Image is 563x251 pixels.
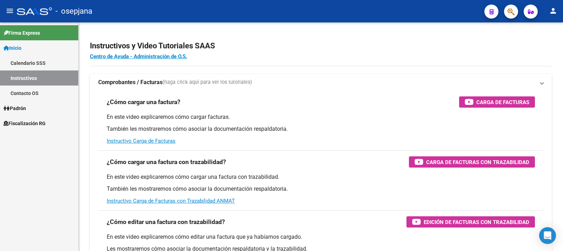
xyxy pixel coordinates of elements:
[6,7,14,15] mat-icon: menu
[107,173,535,181] p: En este video explicaremos cómo cargar una factura con trazabilidad.
[107,185,535,193] p: También les mostraremos cómo asociar la documentación respaldatoria.
[426,158,529,167] span: Carga de Facturas con Trazabilidad
[107,233,535,241] p: En este video explicaremos cómo editar una factura que ya habíamos cargado.
[406,216,535,228] button: Edición de Facturas con Trazabilidad
[4,120,46,127] span: Fiscalización RG
[409,156,535,168] button: Carga de Facturas con Trazabilidad
[424,218,529,226] span: Edición de Facturas con Trazabilidad
[107,97,180,107] h3: ¿Cómo cargar una factura?
[55,4,92,19] span: - osepjana
[90,74,552,91] mat-expansion-panel-header: Comprobantes / Facturas(haga click aquí para ver los tutoriales)
[4,29,40,37] span: Firma Express
[4,44,21,52] span: Inicio
[539,227,556,244] div: Open Intercom Messenger
[163,79,252,86] span: (haga click aquí para ver los tutoriales)
[4,104,26,112] span: Padrón
[98,79,163,86] strong: Comprobantes / Facturas
[459,96,535,108] button: Carga de Facturas
[107,198,235,204] a: Instructivo Carga de Facturas con Trazabilidad ANMAT
[107,138,175,144] a: Instructivo Carga de Facturas
[107,157,226,167] h3: ¿Cómo cargar una factura con trazabilidad?
[549,7,557,15] mat-icon: person
[476,98,529,107] span: Carga de Facturas
[107,125,535,133] p: También les mostraremos cómo asociar la documentación respaldatoria.
[90,53,187,60] a: Centro de Ayuda - Administración de O.S.
[107,217,225,227] h3: ¿Cómo editar una factura con trazabilidad?
[90,39,552,53] h2: Instructivos y Video Tutoriales SAAS
[107,113,535,121] p: En este video explicaremos cómo cargar facturas.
